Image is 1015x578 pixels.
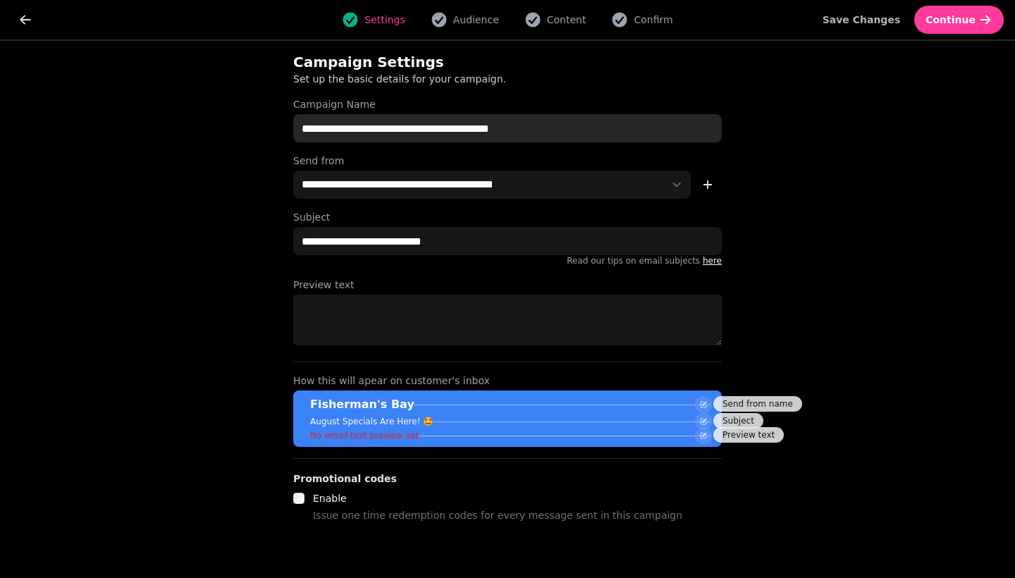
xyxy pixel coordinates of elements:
[293,255,722,266] p: Read our tips on email subjects
[293,154,722,168] label: Send from
[547,13,586,27] span: Content
[713,413,763,429] div: Subject
[703,256,722,266] a: here
[293,72,654,86] p: Set up the basic details for your campaign.
[310,416,433,427] p: August Specials Are Here! 🤩
[313,507,682,524] p: Issue one time redemption codes for every message sent in this campaign
[293,210,722,224] label: Subject
[811,6,912,34] button: Save Changes
[634,13,672,27] span: Confirm
[293,374,722,388] label: How this will apear on customer's inbox
[313,493,347,504] label: Enable
[310,430,419,441] p: No email text preview set
[713,427,784,443] div: Preview text
[293,470,397,487] legend: Promotional codes
[453,13,499,27] span: Audience
[293,52,564,72] h2: Campaign Settings
[914,6,1004,34] button: Continue
[713,396,802,412] div: Send from name
[925,15,976,25] span: Continue
[293,278,722,292] label: Preview text
[364,13,405,27] span: Settings
[11,6,39,34] button: go back
[310,396,414,413] p: Fisherman's Bay
[293,97,722,111] label: Campaign Name
[823,15,901,25] span: Save Changes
